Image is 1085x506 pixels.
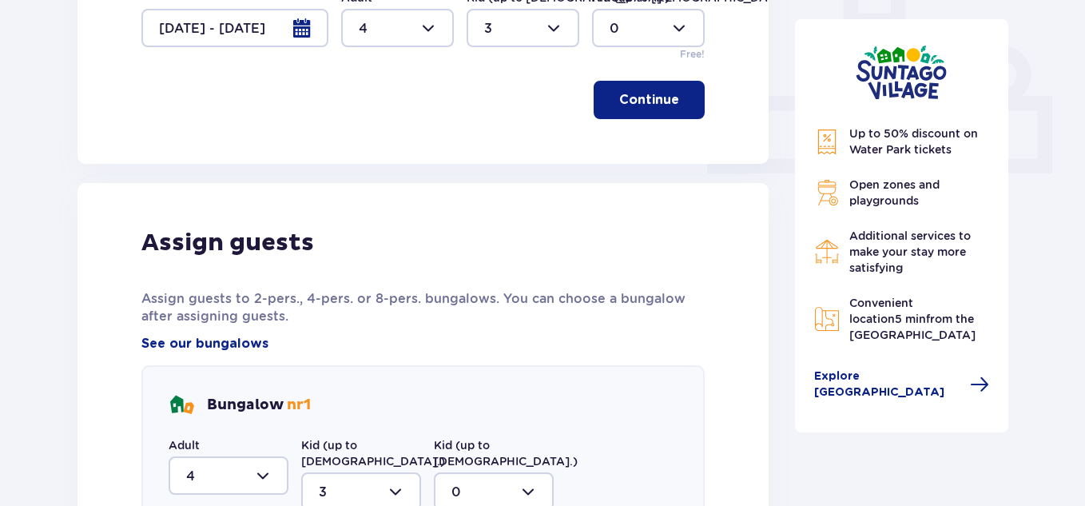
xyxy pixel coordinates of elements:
p: Assign guests [141,228,314,258]
span: nr 1 [287,396,311,414]
a: Explore [GEOGRAPHIC_DATA] [814,369,990,400]
label: Kid (up to [DEMOGRAPHIC_DATA].) [434,437,578,469]
span: Explore [GEOGRAPHIC_DATA] [814,369,961,400]
img: Grill Icon [814,180,840,205]
img: Discount Icon [814,129,840,155]
img: Suntago Village [856,45,947,100]
button: Continue [594,81,705,119]
p: Bungalow [207,396,311,415]
span: 5 min [895,313,926,325]
span: Up to 50% discount on Water Park tickets [849,127,978,156]
img: bungalows Icon [169,392,194,418]
label: Kid (up to [DEMOGRAPHIC_DATA].) [301,437,445,469]
img: Restaurant Icon [814,239,840,265]
p: Assign guests to 2-pers., 4-pers. or 8-pers. bungalows. You can choose a bungalow after assigning... [141,290,705,325]
p: Continue [619,91,679,109]
span: Additional services to make your stay more satisfying [849,229,971,274]
span: Convenient location from the [GEOGRAPHIC_DATA] [849,297,976,341]
a: See our bungalows [141,335,268,353]
span: Open zones and playgrounds [849,178,940,207]
img: Map Icon [814,306,840,332]
p: Free! [680,47,705,62]
label: Adult [169,437,200,453]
